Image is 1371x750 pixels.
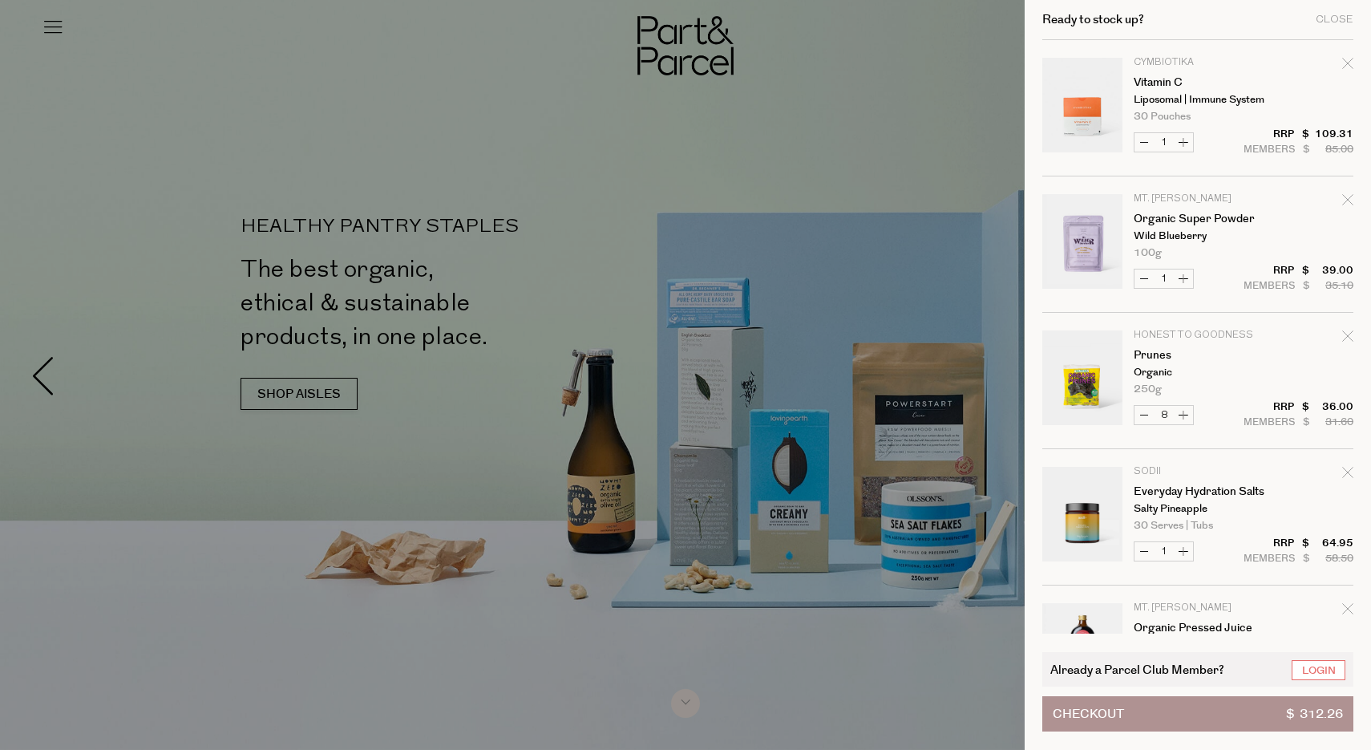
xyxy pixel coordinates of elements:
[1154,406,1174,424] input: QTY Prunes
[1154,270,1174,288] input: QTY Organic Super Powder
[1134,504,1258,514] p: Salty Pineapple
[1042,696,1353,732] button: Checkout$ 312.26
[1134,77,1258,88] a: Vitamin C
[1134,486,1258,497] a: Everyday Hydration Salts
[1342,55,1353,77] div: Remove Vitamin C
[1342,328,1353,350] div: Remove Prunes
[1134,231,1258,241] p: Wild Blueberry
[1042,14,1144,26] h2: Ready to stock up?
[1134,603,1258,613] p: Mt. [PERSON_NAME]
[1050,660,1224,679] span: Already a Parcel Club Member?
[1342,464,1353,486] div: Remove Everyday Hydration Salts
[1134,350,1258,361] a: Prunes
[1134,95,1258,105] p: Liposomal | Immune System
[1134,58,1258,67] p: Cymbiotika
[1292,660,1345,680] a: Login
[1134,111,1191,122] span: 30 Pouches
[1053,697,1124,731] span: Checkout
[1134,467,1258,476] p: Sodii
[1154,133,1174,152] input: QTY Vitamin C
[1342,192,1353,213] div: Remove Organic Super Powder
[1134,521,1213,531] span: 30 Serves | Tubs
[1154,542,1174,561] input: QTY Everyday Hydration Salts
[1134,622,1258,634] a: Organic Pressed Juice
[1134,248,1162,258] span: 100g
[1134,213,1258,225] a: Organic Super Powder
[1134,367,1258,378] p: Organic
[1134,384,1162,395] span: 250g
[1134,330,1258,340] p: Honest to Goodness
[1342,601,1353,622] div: Remove Organic Pressed Juice
[1286,697,1343,731] span: $ 312.26
[1134,194,1258,204] p: Mt. [PERSON_NAME]
[1316,14,1353,25] div: Close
